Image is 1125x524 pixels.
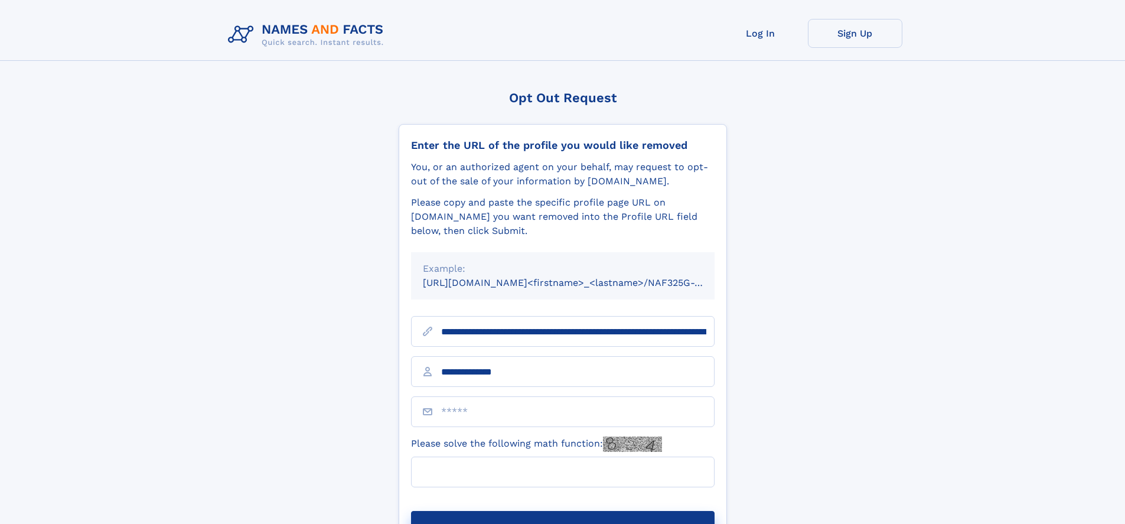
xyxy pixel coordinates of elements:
div: Please copy and paste the specific profile page URL on [DOMAIN_NAME] you want removed into the Pr... [411,196,715,238]
div: Opt Out Request [399,90,727,105]
a: Sign Up [808,19,902,48]
small: [URL][DOMAIN_NAME]<firstname>_<lastname>/NAF325G-xxxxxxxx [423,277,737,288]
a: Log In [713,19,808,48]
label: Please solve the following math function: [411,437,662,452]
div: Enter the URL of the profile you would like removed [411,139,715,152]
div: Example: [423,262,703,276]
div: You, or an authorized agent on your behalf, may request to opt-out of the sale of your informatio... [411,160,715,188]
img: Logo Names and Facts [223,19,393,51]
